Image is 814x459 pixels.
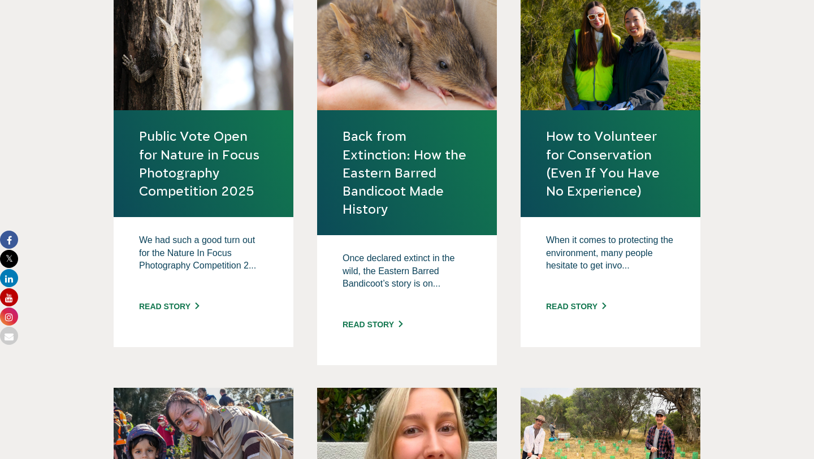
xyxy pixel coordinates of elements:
p: We had such a good turn out for the Nature In Focus Photography Competition 2... [139,234,268,291]
a: Back from Extinction: How the Eastern Barred Bandicoot Made History [343,127,471,218]
a: Read story [343,320,402,329]
p: Once declared extinct in the wild, the Eastern Barred Bandicoot’s story is on... [343,252,471,309]
a: Read story [546,302,606,311]
a: Public Vote Open for Nature in Focus Photography Competition 2025 [139,127,268,200]
p: When it comes to protecting the environment, many people hesitate to get invo... [546,234,675,291]
a: How to Volunteer for Conservation (Even If You Have No Experience) [546,127,675,200]
a: Read story [139,302,199,311]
